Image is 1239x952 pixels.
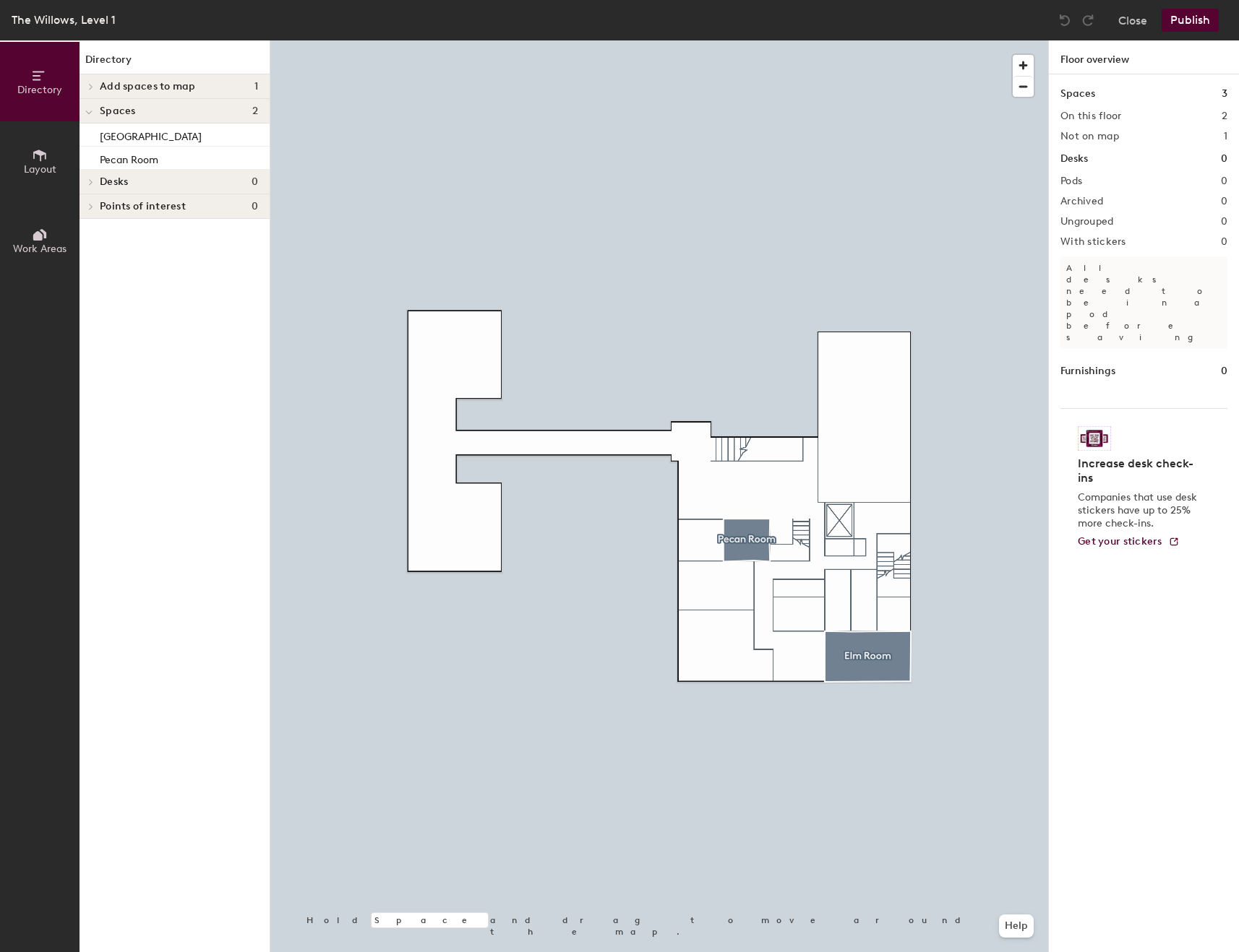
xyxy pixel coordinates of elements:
[1049,40,1239,74] h1: Floor overview
[1060,111,1122,122] h2: On this floor
[1162,9,1219,32] button: Publish
[13,243,67,255] span: Work Areas
[1060,176,1082,187] h2: Pods
[1078,456,1201,485] h4: Increase desk check-ins
[100,176,128,188] span: Desks
[100,126,202,143] p: [GEOGRAPHIC_DATA]
[1060,256,1227,349] p: All desks need to be in a pod before saving
[1078,536,1180,548] a: Get your stickers
[252,201,258,212] span: 0
[80,52,270,74] h1: Directory
[999,914,1034,938] button: Help
[1078,535,1162,548] span: Get your stickers
[1060,131,1119,142] h2: Not on map
[1060,236,1126,248] h2: With stickers
[100,150,158,166] p: Pecan Room
[1058,13,1072,27] img: Undo
[12,11,116,29] div: The Willows, Level 1
[100,105,136,117] span: Spaces
[1078,491,1201,530] p: Companies that use desk stickers have up to 25% more check-ins.
[1118,9,1147,32] button: Close
[1221,216,1227,228] h2: 0
[1224,131,1227,142] h2: 1
[1078,426,1111,451] img: Sticker logo
[1222,86,1227,102] h1: 3
[24,163,56,176] span: Layout
[17,84,62,96] span: Directory
[100,81,196,92] span: Add spaces to map
[1221,196,1227,207] h2: 0
[1060,196,1103,207] h2: Archived
[1060,216,1114,228] h2: Ungrouped
[1221,151,1227,167] h1: 0
[1221,176,1227,187] h2: 0
[100,201,186,212] span: Points of interest
[252,176,258,188] span: 0
[1222,111,1227,122] h2: 2
[254,81,258,92] span: 1
[1060,86,1095,102] h1: Spaces
[1221,236,1227,248] h2: 0
[1060,363,1115,379] h1: Furnishings
[1060,151,1088,167] h1: Desks
[252,105,258,117] span: 2
[1081,13,1095,27] img: Redo
[1221,363,1227,379] h1: 0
